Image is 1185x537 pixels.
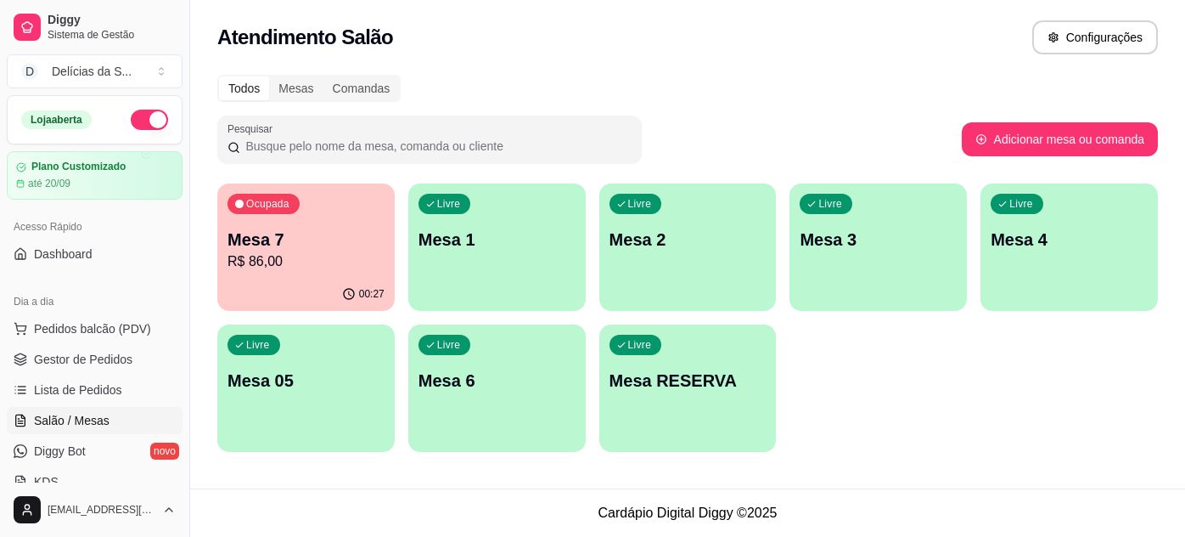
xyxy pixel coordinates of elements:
[34,473,59,490] span: KDS
[227,122,278,136] label: Pesquisar
[34,382,122,399] span: Lista de Pedidos
[1032,20,1158,54] button: Configurações
[437,338,461,352] p: Livre
[7,438,183,465] a: Diggy Botnovo
[980,184,1158,311] button: LivreMesa 4
[34,351,132,368] span: Gestor de Pedidos
[408,325,586,452] button: LivreMesa 6
[7,315,183,342] button: Pedidos balcão (PDV)
[7,468,183,495] a: KDS
[991,228,1148,252] p: Mesa 4
[359,287,385,301] p: 00:27
[269,76,323,100] div: Mesas
[7,54,183,88] button: Select a team
[7,151,183,200] a: Plano Customizadoaté 20/09
[418,228,576,252] p: Mesa 1
[437,197,461,211] p: Livre
[190,489,1185,537] footer: Cardápio Digital Diggy © 2025
[21,110,92,129] div: Loja aberta
[246,338,270,352] p: Livre
[217,24,393,51] h2: Atendimento Salão
[609,369,767,393] p: Mesa RESERVA
[7,7,183,48] a: DiggySistema de Gestão
[7,288,183,315] div: Dia a dia
[246,197,289,211] p: Ocupada
[34,320,151,337] span: Pedidos balcão (PDV)
[7,240,183,268] a: Dashboard
[628,338,652,352] p: Livre
[962,122,1158,156] button: Adicionar mesa ou comanda
[48,28,176,42] span: Sistema de Gestão
[34,246,93,263] span: Dashboard
[48,503,155,517] span: [EMAIL_ADDRESS][DOMAIN_NAME]
[599,184,777,311] button: LivreMesa 2
[7,213,183,240] div: Acesso Rápido
[1009,197,1033,211] p: Livre
[789,184,967,311] button: LivreMesa 3
[7,346,183,373] a: Gestor de Pedidos
[219,76,269,100] div: Todos
[818,197,842,211] p: Livre
[7,376,183,404] a: Lista de Pedidos
[34,443,86,460] span: Diggy Bot
[408,184,586,311] button: LivreMesa 1
[28,177,70,190] article: até 20/09
[7,489,183,530] button: [EMAIL_ADDRESS][DOMAIN_NAME]
[131,110,168,130] button: Alterar Status
[217,325,395,452] button: LivreMesa 05
[227,369,385,393] p: Mesa 05
[48,13,176,28] span: Diggy
[21,63,38,80] span: D
[34,412,110,429] span: Salão / Mesas
[52,63,132,80] div: Delícias da S ...
[31,161,126,173] article: Plano Customizado
[227,252,385,272] p: R$ 86,00
[628,197,652,211] p: Livre
[599,325,777,452] button: LivreMesa RESERVA
[800,228,957,252] p: Mesa 3
[240,138,632,155] input: Pesquisar
[418,369,576,393] p: Mesa 6
[7,407,183,434] a: Salão / Mesas
[217,184,395,311] button: OcupadaMesa 7R$ 86,0000:27
[323,76,400,100] div: Comandas
[609,228,767,252] p: Mesa 2
[227,228,385,252] p: Mesa 7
